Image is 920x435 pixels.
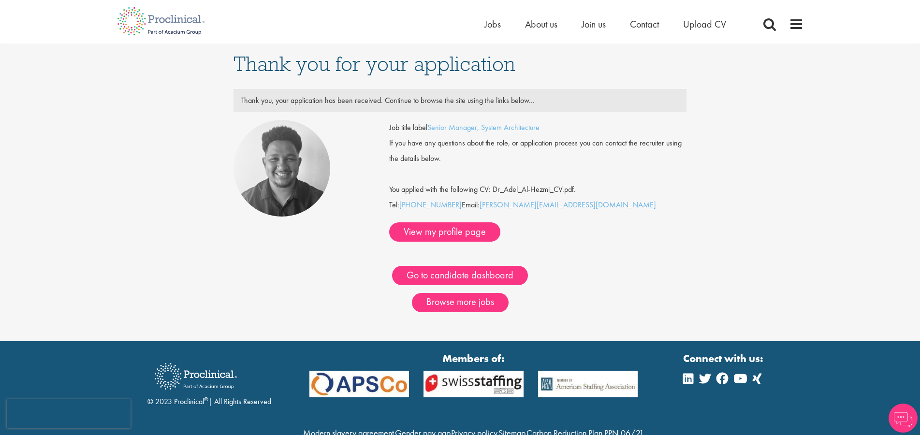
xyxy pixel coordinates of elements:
[412,293,509,312] a: Browse more jobs
[683,351,765,366] strong: Connect with us:
[389,222,500,242] a: View my profile page
[531,371,645,397] img: APSCo
[382,120,693,135] div: Job title label
[302,371,417,397] img: APSCo
[416,371,531,397] img: APSCo
[683,18,726,30] a: Upload CV
[234,93,686,108] div: Thank you, your application has been received. Continue to browse the site using the links below...
[7,399,131,428] iframe: reCAPTCHA
[427,122,540,132] a: Senior Manager, System Architecture
[234,51,515,77] span: Thank you for your application
[389,120,686,242] div: Tel: Email:
[392,266,528,285] a: Go to candidate dashboard
[480,200,656,210] a: [PERSON_NAME][EMAIL_ADDRESS][DOMAIN_NAME]
[309,351,638,366] strong: Members of:
[382,135,693,166] div: If you have any questions about the role, or application process you can contact the recruiter us...
[525,18,557,30] a: About us
[382,166,693,197] div: You applied with the following CV: Dr_Adel_Al-Hezmi_CV.pdf.
[147,356,271,407] div: © 2023 Proclinical | All Rights Reserved
[582,18,606,30] a: Join us
[399,200,462,210] a: [PHONE_NUMBER]
[234,120,330,217] img: Sheridon Lloyd
[484,18,501,30] a: Jobs
[204,395,208,403] sup: ®
[147,356,244,396] img: Proclinical Recruitment
[630,18,659,30] a: Contact
[889,404,918,433] img: Chatbot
